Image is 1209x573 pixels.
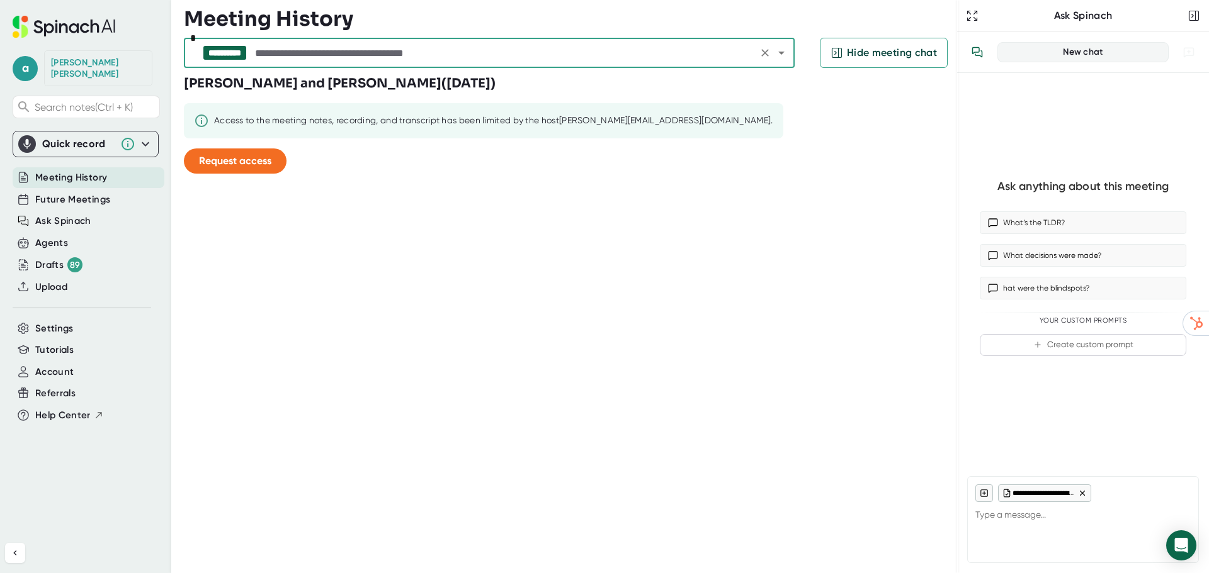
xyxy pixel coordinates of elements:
button: View conversation history [965,40,990,65]
button: Meeting History [35,170,107,185]
span: Help Center [35,408,91,423]
button: Open [773,44,790,62]
span: a [13,56,38,81]
div: 89 [67,257,82,272]
div: Ask anything about this meeting [997,179,1169,194]
button: Drafts 89 [35,257,82,272]
button: Expand to Ask Spinach page [963,7,981,25]
div: Access to the meeting notes, recording, and transcript has been limited by the host [PERSON_NAME]... [214,115,773,126]
div: Drafts [35,257,82,272]
button: Future Meetings [35,192,110,207]
button: Upload [35,280,67,294]
div: Quick record [42,138,114,150]
button: Ask Spinach [35,214,91,228]
div: New chat [1006,47,1161,58]
span: Search notes (Ctrl + K) [35,101,156,113]
div: Open Intercom Messenger [1166,530,1196,560]
span: Request access [199,155,271,167]
div: Audrey Pleva [51,57,145,79]
button: Account [35,365,74,379]
h3: Meeting History [184,7,353,31]
button: Close conversation sidebar [1185,7,1203,25]
button: Request access [184,148,287,174]
button: Collapse sidebar [5,543,25,563]
h3: [PERSON_NAME] and [PERSON_NAME] ( [DATE] ) [184,74,496,93]
span: Hide meeting chat [847,45,937,60]
button: Settings [35,321,74,336]
button: Referrals [35,386,76,401]
button: Clear [756,44,774,62]
div: Your Custom Prompts [980,316,1186,325]
button: What decisions were made? [980,244,1186,267]
div: Ask Spinach [981,9,1185,22]
button: Create custom prompt [980,334,1186,356]
button: Tutorials [35,343,74,357]
button: Agents [35,236,68,250]
button: hat were the blindspots? [980,277,1186,299]
button: Hide meeting chat [820,38,948,68]
div: Quick record [18,131,153,157]
button: Help Center [35,408,104,423]
button: What’s the TLDR? [980,211,1186,234]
